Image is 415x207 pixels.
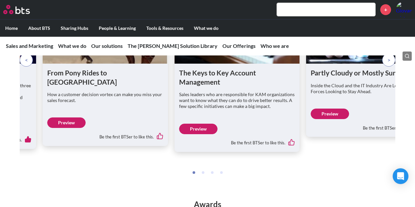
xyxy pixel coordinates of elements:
a: + [380,4,391,15]
h1: From Pony Rides to [GEOGRAPHIC_DATA] [47,68,163,86]
a: Preview [179,124,218,134]
label: Tools & Resources [141,20,189,37]
label: Sharing Hubs [55,20,93,37]
label: What we do [189,20,224,37]
label: About BTS [23,20,55,37]
a: What we do [58,43,86,49]
a: Go home [3,5,42,14]
label: People & Learning [93,20,141,37]
div: Be the first BTSer to like this. [47,128,163,141]
a: Preview [311,109,349,119]
a: The [PERSON_NAME] Solution Library [128,43,218,49]
a: Our Offerings [222,43,256,49]
h1: The Keys to Key Account Management [179,68,295,86]
div: Open Intercom Messenger [393,168,408,184]
a: Preview [47,117,86,128]
img: BTS Logo [3,5,30,14]
p: How a customer decision vortex can make you miss your sales forecast. [47,92,163,103]
a: Profile [396,2,412,17]
a: Our solutions [91,43,123,49]
p: Sales leaders who are responsible for KAM organizations want to know what they can do to drive be... [179,92,295,110]
div: Be the first BTSer to like this. [179,134,295,147]
a: Who we are [260,43,289,49]
a: Sales and Marketing [6,43,53,49]
img: Giovanna Liberali [396,2,412,17]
